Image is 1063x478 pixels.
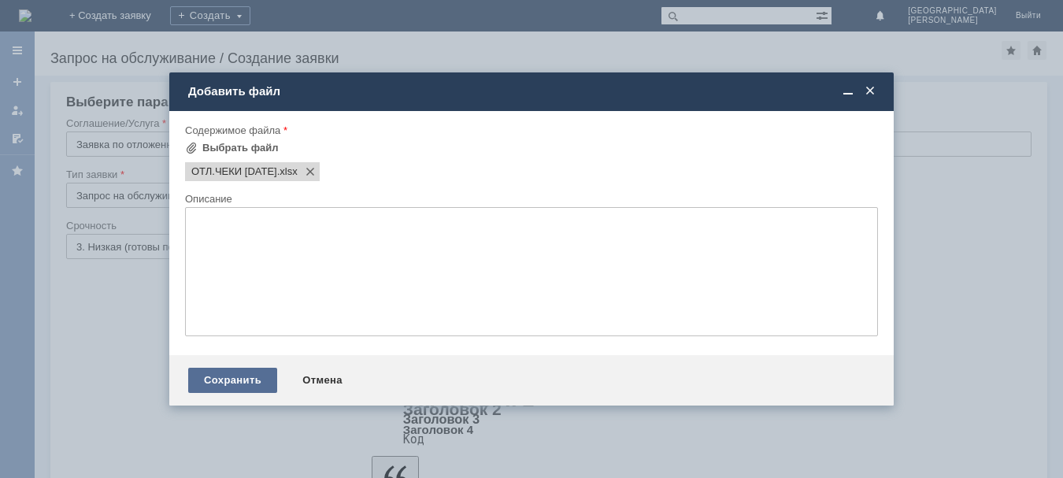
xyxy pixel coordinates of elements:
span: Свернуть (Ctrl + M) [840,84,856,98]
div: Описание [185,194,875,204]
span: ОТЛ.ЧЕКИ 28.08.25.xlsx [191,165,277,178]
span: ОТЛ.ЧЕКИ 28.08.25.xlsx [277,165,298,178]
div: Добрый вечер! Прошу удалить отл.чеки. Не проходили акции. [6,6,230,31]
div: Содержимое файла [185,125,875,135]
div: Выбрать файл [202,142,279,154]
span: Закрыть [862,84,878,98]
div: Добавить файл [188,84,878,98]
